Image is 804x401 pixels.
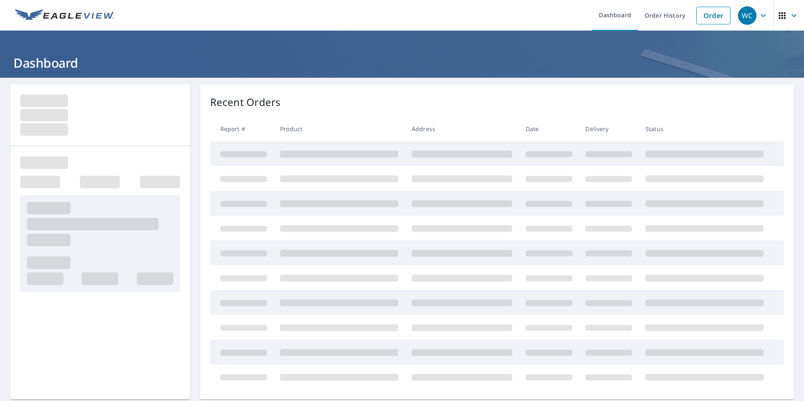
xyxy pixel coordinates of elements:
th: Date [519,116,579,141]
div: WC [738,6,756,25]
th: Delivery [579,116,639,141]
a: Order [696,7,730,24]
p: Recent Orders [210,95,281,110]
th: Status [639,116,770,141]
img: EV Logo [15,9,114,22]
th: Product [273,116,405,141]
th: Report # [210,116,274,141]
th: Address [405,116,519,141]
h1: Dashboard [10,54,794,71]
